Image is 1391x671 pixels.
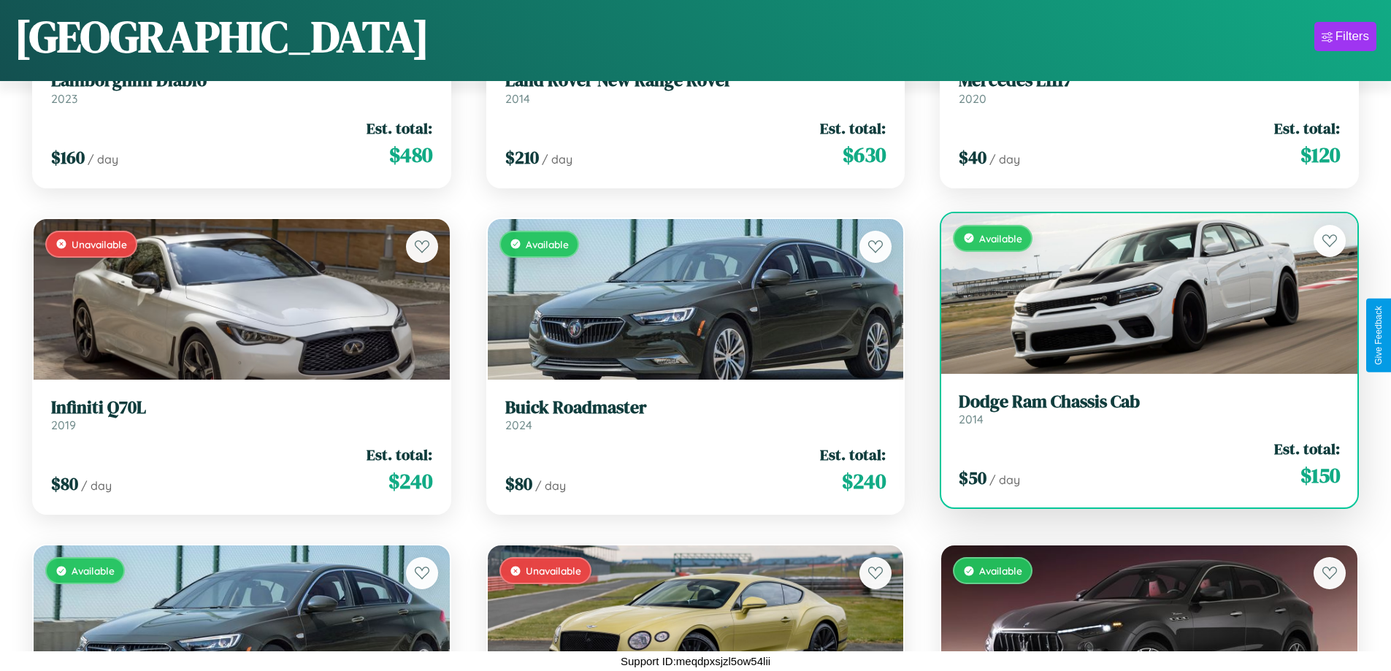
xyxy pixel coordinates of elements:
[542,152,572,166] span: / day
[1314,22,1376,51] button: Filters
[51,70,432,91] h3: Lamborghini Diablo
[1336,29,1369,44] div: Filters
[959,391,1340,427] a: Dodge Ram Chassis Cab2014
[389,140,432,169] span: $ 480
[526,564,581,577] span: Unavailable
[88,152,118,166] span: / day
[51,91,77,106] span: 2023
[51,418,76,432] span: 2019
[820,444,886,465] span: Est. total:
[505,91,530,106] span: 2014
[535,478,566,493] span: / day
[959,70,1340,106] a: Mercedes L11172020
[505,472,532,496] span: $ 80
[959,70,1340,91] h3: Mercedes L1117
[1300,461,1340,490] span: $ 150
[81,478,112,493] span: / day
[843,140,886,169] span: $ 630
[979,232,1022,245] span: Available
[1274,438,1340,459] span: Est. total:
[959,412,984,426] span: 2014
[842,467,886,496] span: $ 240
[820,118,886,139] span: Est. total:
[959,145,986,169] span: $ 40
[51,397,432,433] a: Infiniti Q70L2019
[51,70,432,106] a: Lamborghini Diablo2023
[959,391,1340,413] h3: Dodge Ram Chassis Cab
[979,564,1022,577] span: Available
[1274,118,1340,139] span: Est. total:
[505,397,886,433] a: Buick Roadmaster2024
[367,118,432,139] span: Est. total:
[959,466,986,490] span: $ 50
[388,467,432,496] span: $ 240
[72,238,127,250] span: Unavailable
[989,472,1020,487] span: / day
[1373,306,1384,365] div: Give Feedback
[51,145,85,169] span: $ 160
[15,7,429,66] h1: [GEOGRAPHIC_DATA]
[51,397,432,418] h3: Infiniti Q70L
[505,70,886,106] a: Land Rover New Range Rover2014
[505,397,886,418] h3: Buick Roadmaster
[367,444,432,465] span: Est. total:
[51,472,78,496] span: $ 80
[989,152,1020,166] span: / day
[505,418,532,432] span: 2024
[72,564,115,577] span: Available
[505,145,539,169] span: $ 210
[505,70,886,91] h3: Land Rover New Range Rover
[959,91,986,106] span: 2020
[621,651,770,671] p: Support ID: meqdpxsjzl5ow54lii
[526,238,569,250] span: Available
[1300,140,1340,169] span: $ 120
